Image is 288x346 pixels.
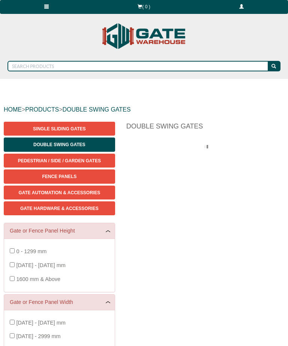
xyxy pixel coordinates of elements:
a: Gate or Fence Panel Height [10,227,109,235]
a: Double Swing Gates [4,137,115,151]
span: Double Swing Gates [33,142,85,147]
a: Gate Automation & Accessories [4,186,115,199]
a: PRODUCTS [25,106,59,113]
h1: Double Swing Gates [126,122,284,135]
span: [DATE] - [DATE] mm [16,262,65,268]
img: please_wait.gif [202,145,208,149]
span: Gate Hardware & Accessories [20,206,99,211]
span: Gate Automation & Accessories [18,190,100,195]
span: Single Sliding Gates [33,126,85,131]
span: 1600 mm & Above [16,276,60,282]
a: Gate Hardware & Accessories [4,201,115,215]
span: [DATE] - [DATE] mm [16,320,65,326]
a: Gate or Fence Panel Width [10,298,109,306]
span: Fence Panels [42,174,76,179]
input: SEARCH PRODUCTS [7,61,269,71]
img: Gate Warehouse [100,19,188,53]
span: Pedestrian / Side / Garden Gates [18,158,101,163]
span: [DATE] - 2999 mm [16,333,60,339]
div: > > [4,98,284,122]
a: Single Sliding Gates [4,122,115,136]
a: HOME [4,106,22,113]
a: Fence Panels [4,169,115,183]
a: DOUBLE SWING GATES [62,106,130,113]
span: 0 - 1299 mm [16,248,46,254]
a: Pedestrian / Side / Garden Gates [4,154,115,168]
